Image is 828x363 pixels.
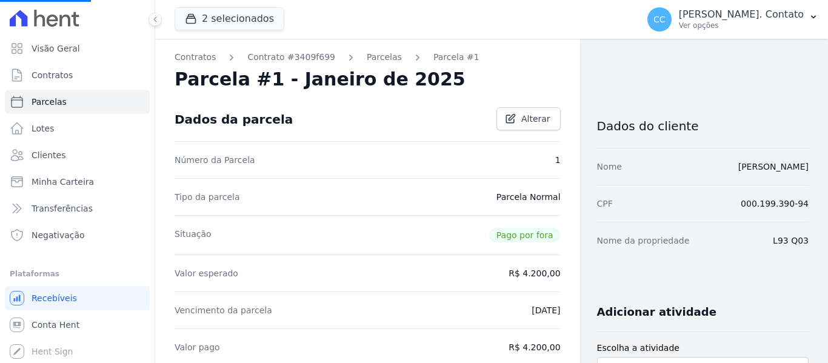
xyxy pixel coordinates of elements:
dt: Situação [175,228,212,242]
a: Visão Geral [5,36,150,61]
span: Recebíveis [32,292,77,304]
span: Conta Hent [32,319,79,331]
a: Parcelas [367,51,402,64]
span: Parcelas [32,96,67,108]
dd: 000.199.390-94 [741,198,809,210]
button: CC [PERSON_NAME]. Contato Ver opções [638,2,828,36]
span: Lotes [32,122,55,135]
dd: 1 [555,154,561,166]
nav: Breadcrumb [175,51,561,64]
span: Clientes [32,149,65,161]
a: Parcela #1 [433,51,479,64]
a: Contrato #3409f699 [247,51,335,64]
dd: R$ 4.200,00 [509,267,560,279]
button: 2 selecionados [175,7,284,30]
a: Clientes [5,143,150,167]
dt: Número da Parcela [175,154,255,166]
dd: [DATE] [532,304,560,316]
a: Negativação [5,223,150,247]
dt: Valor pago [175,341,220,353]
a: Minha Carteira [5,170,150,194]
a: Conta Hent [5,313,150,337]
p: Ver opções [679,21,804,30]
dt: Valor esperado [175,267,238,279]
span: Contratos [32,69,73,81]
dt: Nome [597,161,622,173]
div: Dados da parcela [175,112,293,127]
label: Escolha a atividade [597,342,809,355]
span: CC [653,15,666,24]
dt: CPF [597,198,613,210]
dd: L93 Q03 [773,235,809,247]
span: Visão Geral [32,42,80,55]
span: Minha Carteira [32,176,94,188]
a: Lotes [5,116,150,141]
span: Alterar [521,113,550,125]
a: Transferências [5,196,150,221]
h2: Parcela #1 - Janeiro de 2025 [175,68,466,90]
a: Parcelas [5,90,150,114]
h3: Dados do cliente [597,119,809,133]
p: [PERSON_NAME]. Contato [679,8,804,21]
a: Recebíveis [5,286,150,310]
div: Plataformas [10,267,145,281]
dt: Vencimento da parcela [175,304,272,316]
a: Contratos [5,63,150,87]
dd: Parcela Normal [496,191,561,203]
span: Transferências [32,202,93,215]
span: Negativação [32,229,85,241]
span: Pago por fora [489,228,561,242]
dt: Tipo da parcela [175,191,240,203]
a: Contratos [175,51,216,64]
dd: R$ 4.200,00 [509,341,560,353]
dt: Nome da propriedade [597,235,690,247]
h3: Adicionar atividade [597,305,716,319]
a: Alterar [496,107,561,130]
a: [PERSON_NAME] [738,162,809,172]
